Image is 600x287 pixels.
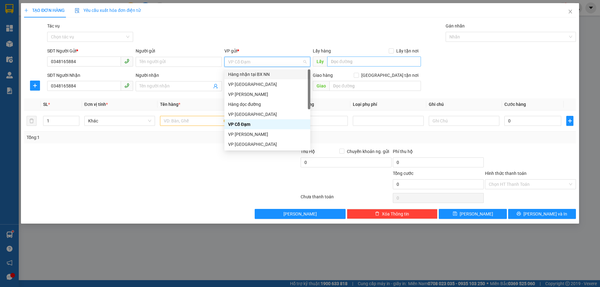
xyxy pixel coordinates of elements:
span: phone [124,83,129,88]
div: VP Cương Gián [224,129,310,139]
input: Dọc đường [329,81,421,91]
div: VP gửi [224,47,310,54]
span: plus [30,83,40,88]
span: Chuyển khoản ng. gửi [344,148,392,155]
div: VP Cổ Đạm [228,121,307,128]
div: VP Hoàng Liệt [224,89,310,99]
li: Cổ Đạm, xã [GEOGRAPHIC_DATA], [GEOGRAPHIC_DATA] [58,15,261,23]
span: save [453,211,457,216]
div: VP [GEOGRAPHIC_DATA] [228,141,307,148]
div: Phí thu hộ [393,148,484,157]
span: Giao [313,81,329,91]
span: Lấy [313,57,327,67]
span: Thu Hộ [301,149,315,154]
div: VP Cổ Đạm [224,119,310,129]
span: VP Cổ Đạm [228,57,307,67]
div: VP [GEOGRAPHIC_DATA] [228,81,307,88]
th: Loại phụ phí [350,98,426,111]
div: Hàng dọc đường [224,99,310,109]
span: Tổng cước [393,171,413,176]
button: plus [566,116,573,126]
button: [PERSON_NAME] [255,209,346,219]
label: Hình thức thanh toán [485,171,527,176]
div: VP [PERSON_NAME] [228,91,307,98]
li: Hotline: 1900252555 [58,23,261,31]
span: plus [24,8,28,12]
div: VP Xuân Giang [224,139,310,149]
span: Giao hàng [313,73,333,78]
div: SĐT Người Nhận [47,72,133,79]
div: VP [PERSON_NAME] [228,131,307,138]
span: [PERSON_NAME] và In [523,210,567,217]
input: 0 [291,116,348,126]
span: Cước hàng [504,102,526,107]
button: Close [562,3,579,21]
div: VP Hà Đông [224,109,310,119]
span: [PERSON_NAME] [460,210,493,217]
input: Ghi Chú [429,116,499,126]
div: Chưa thanh toán [300,193,392,204]
div: Tổng: 1 [27,134,232,141]
button: deleteXóa Thông tin [347,209,438,219]
button: save[PERSON_NAME] [439,209,507,219]
div: Hàng nhận tại BX NN [224,69,310,79]
span: Tên hàng [160,102,180,107]
span: close [568,9,573,14]
input: VD: Bàn, Ghế [160,116,231,126]
div: VP [GEOGRAPHIC_DATA] [228,111,307,118]
span: plus [567,118,573,123]
div: Hàng nhận tại BX NN [228,71,307,78]
span: [PERSON_NAME] [283,210,317,217]
label: Tác vụ [47,23,60,28]
span: [GEOGRAPHIC_DATA] tận nơi [359,72,421,79]
span: Đơn vị tính [84,102,108,107]
span: phone [124,59,129,64]
span: user-add [213,84,218,89]
span: delete [375,211,379,216]
button: delete [27,116,37,126]
img: icon [75,8,80,13]
span: Yêu cầu xuất hóa đơn điện tử [75,8,141,13]
b: GỬI : VP Cổ Đạm [8,45,73,56]
span: TẠO ĐƠN HÀNG [24,8,65,13]
img: logo.jpg [8,8,39,39]
span: Lấy hàng [313,48,331,53]
input: Dọc đường [327,57,421,67]
div: Người gửi [136,47,222,54]
span: printer [517,211,521,216]
div: Người nhận [136,72,222,79]
div: VP Mỹ Đình [224,79,310,89]
button: plus [30,81,40,91]
div: Hàng dọc đường [228,101,307,108]
button: printer[PERSON_NAME] và In [508,209,576,219]
th: Ghi chú [426,98,502,111]
label: Gán nhãn [446,23,465,28]
span: Lấy tận nơi [394,47,421,54]
div: SĐT Người Gửi [47,47,133,54]
span: Xóa Thông tin [382,210,409,217]
span: SL [43,102,48,107]
span: Khác [88,116,151,126]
